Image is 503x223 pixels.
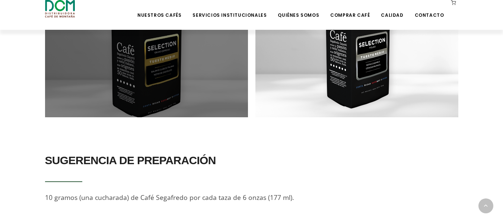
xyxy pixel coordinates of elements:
[410,1,449,18] a: Contacto
[273,1,324,18] a: Quiénes Somos
[188,1,271,18] a: Servicios Institucionales
[45,193,294,202] span: 10 gramos (una cucharada) de Café Segafredo por cada taza de 6 onzas (177 ml).
[376,1,408,18] a: Calidad
[326,1,374,18] a: Comprar Café
[45,150,458,171] h2: SUGERENCIA DE PREPARACIÓN
[133,1,186,18] a: Nuestros Cafés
